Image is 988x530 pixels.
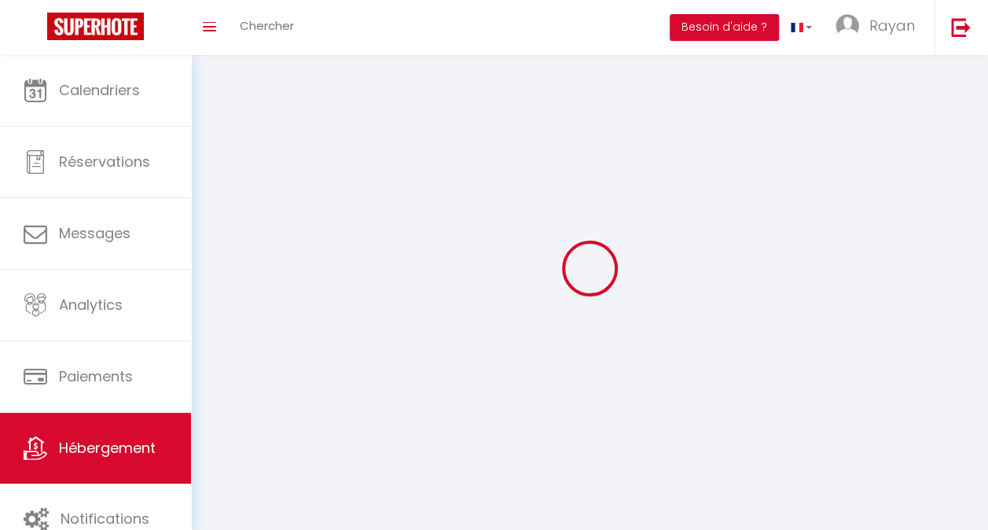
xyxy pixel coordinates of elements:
span: Calendriers [59,80,140,100]
span: Messages [59,223,130,243]
span: Rayan [869,16,915,35]
span: Réservations [59,152,150,171]
img: logout [951,17,971,37]
span: Notifications [61,509,149,528]
span: Analytics [59,295,123,315]
span: Hébergement [59,438,156,458]
img: Super Booking [47,13,144,40]
img: ... [836,14,859,38]
span: Paiements [59,366,133,386]
button: Besoin d'aide ? [670,14,779,41]
span: Chercher [240,17,294,34]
